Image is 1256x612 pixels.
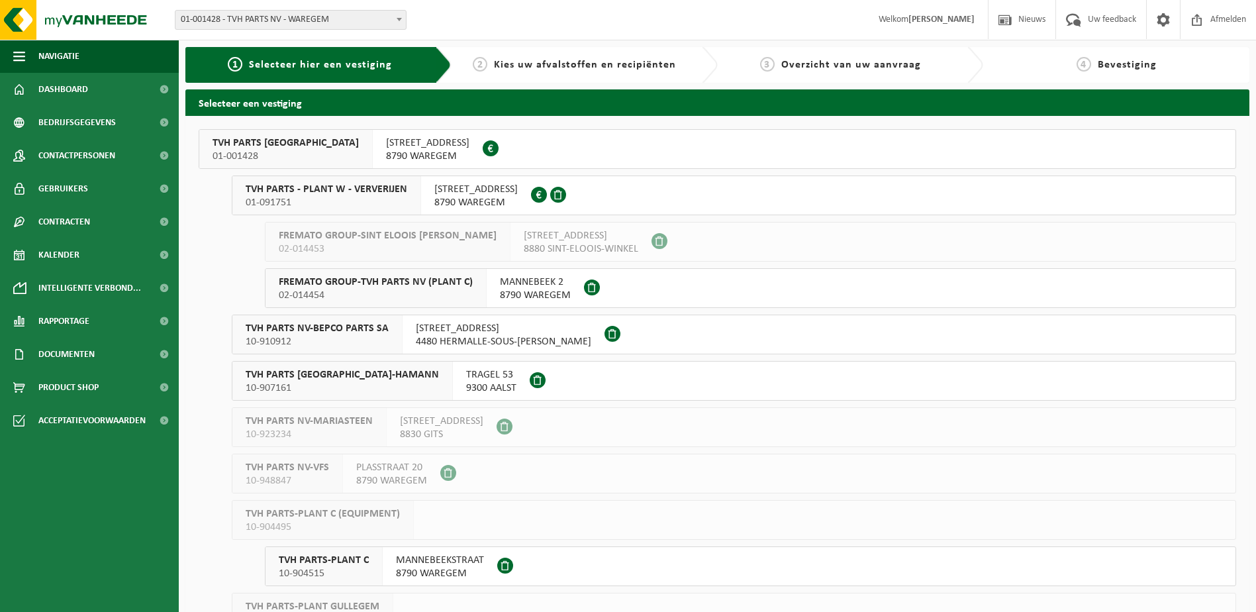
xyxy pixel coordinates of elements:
span: TRAGEL 53 [466,368,516,382]
span: [STREET_ADDRESS] [416,322,591,335]
span: TVH PARTS [GEOGRAPHIC_DATA]-HAMANN [246,368,439,382]
span: 01-001428 - TVH PARTS NV - WAREGEM [175,11,406,29]
span: 01-091751 [246,196,407,209]
span: MANNEBEEKSTRAAT [396,554,484,567]
span: 10-910912 [246,335,389,348]
span: 8830 GITS [400,428,483,441]
span: 3 [760,57,775,72]
span: Rapportage [38,305,89,338]
span: 10-923234 [246,428,373,441]
span: TVH PARTS [GEOGRAPHIC_DATA] [213,136,359,150]
span: 10-948847 [246,474,329,487]
span: [STREET_ADDRESS] [524,229,638,242]
span: [STREET_ADDRESS] [400,415,483,428]
span: 2 [473,57,487,72]
span: Bevestiging [1098,60,1157,70]
span: 10-904495 [246,521,400,534]
span: Kalender [38,238,79,272]
span: 01-001428 [213,150,359,163]
span: Navigatie [38,40,79,73]
span: Selecteer hier een vestiging [249,60,392,70]
span: MANNEBEEK 2 [500,276,571,289]
span: 8790 WAREGEM [434,196,518,209]
span: Acceptatievoorwaarden [38,404,146,437]
span: TVH PARTS NV-BEPCO PARTS SA [246,322,389,335]
span: 02-014453 [279,242,497,256]
span: 4 [1077,57,1091,72]
h2: Selecteer een vestiging [185,89,1249,115]
button: TVH PARTS - PLANT W - VERVERIJEN 01-091751 [STREET_ADDRESS]8790 WAREGEM [232,176,1236,215]
span: 02-014454 [279,289,473,302]
span: 8790 WAREGEM [356,474,427,487]
span: 8790 WAREGEM [396,567,484,580]
span: Dashboard [38,73,88,106]
span: Contactpersonen [38,139,115,172]
span: TVH PARTS - PLANT W - VERVERIJEN [246,183,407,196]
span: 8880 SINT-ELOOIS-WINKEL [524,242,638,256]
span: 01-001428 - TVH PARTS NV - WAREGEM [175,10,407,30]
span: 8790 WAREGEM [500,289,571,302]
span: TVH PARTS-PLANT C (EQUIPMENT) [246,507,400,521]
span: Contracten [38,205,90,238]
strong: [PERSON_NAME] [908,15,975,25]
span: TVH PARTS NV-VFS [246,461,329,474]
span: 8790 WAREGEM [386,150,469,163]
span: FREMATO GROUP-SINT ELOOIS [PERSON_NAME] [279,229,497,242]
button: FREMATO GROUP-TVH PARTS NV (PLANT C) 02-014454 MANNEBEEK 28790 WAREGEM [265,268,1236,308]
button: TVH PARTS NV-BEPCO PARTS SA 10-910912 [STREET_ADDRESS]4480 HERMALLE-SOUS-[PERSON_NAME] [232,315,1236,354]
button: TVH PARTS [GEOGRAPHIC_DATA]-HAMANN 10-907161 TRAGEL 539300 AALST [232,361,1236,401]
span: Intelligente verbond... [38,272,141,305]
span: 10-907161 [246,382,439,395]
span: Product Shop [38,371,99,404]
button: TVH PARTS [GEOGRAPHIC_DATA] 01-001428 [STREET_ADDRESS]8790 WAREGEM [199,129,1236,169]
span: Overzicht van uw aanvraag [781,60,921,70]
span: FREMATO GROUP-TVH PARTS NV (PLANT C) [279,276,473,289]
span: Documenten [38,338,95,371]
button: TVH PARTS-PLANT C 10-904515 MANNEBEEKSTRAAT8790 WAREGEM [265,546,1236,586]
span: 10-904515 [279,567,369,580]
span: [STREET_ADDRESS] [434,183,518,196]
span: TVH PARTS-PLANT C [279,554,369,567]
span: Gebruikers [38,172,88,205]
span: [STREET_ADDRESS] [386,136,469,150]
span: PLASSTRAAT 20 [356,461,427,474]
span: 9300 AALST [466,382,516,395]
span: 4480 HERMALLE-SOUS-[PERSON_NAME] [416,335,591,348]
span: TVH PARTS NV-MARIASTEEN [246,415,373,428]
span: 1 [228,57,242,72]
span: Kies uw afvalstoffen en recipiënten [494,60,676,70]
span: Bedrijfsgegevens [38,106,116,139]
